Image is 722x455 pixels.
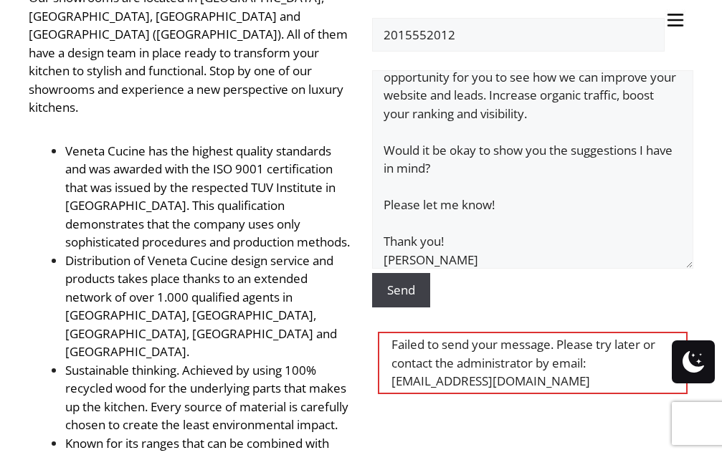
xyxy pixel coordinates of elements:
input: Phone Number [372,18,665,52]
span: Distribution of Veneta Cucine design service and products takes place thanks to an extended netwo... [65,252,337,360]
span: Sustainable thinking. Achieved by using 100% recycled wood for the underlying parts that makes up... [65,362,348,434]
div: Failed to send your message. Please try later or contact the administrator by email: [EMAIL_ADDRE... [378,332,688,394]
input: Send [372,273,430,307]
span: Veneta Cucine has the highest quality standards and was awarded with the ISO 9001 certification t... [65,143,350,251]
